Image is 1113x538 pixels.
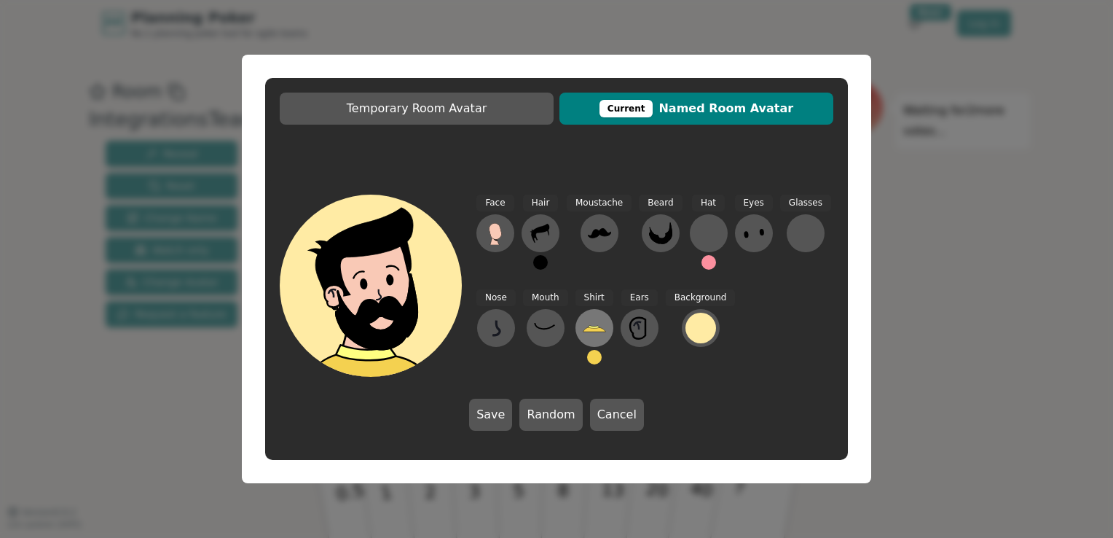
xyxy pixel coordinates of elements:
button: Random [519,399,582,431]
span: Shirt [575,289,613,306]
button: Cancel [590,399,644,431]
span: Moustache [567,195,632,211]
span: Eyes [735,195,773,211]
button: Save [469,399,512,431]
button: Temporary Room Avatar [280,93,554,125]
span: Mouth [523,289,568,306]
span: Hair [523,195,559,211]
span: Hat [692,195,725,211]
span: Face [476,195,514,211]
span: Beard [639,195,682,211]
span: Nose [476,289,516,306]
span: Background [666,289,736,306]
div: This avatar will be displayed in dedicated rooms [599,100,653,117]
span: Temporary Room Avatar [287,100,546,117]
span: Ears [621,289,658,306]
span: Named Room Avatar [567,100,826,117]
span: Glasses [780,195,831,211]
button: CurrentNamed Room Avatar [559,93,833,125]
